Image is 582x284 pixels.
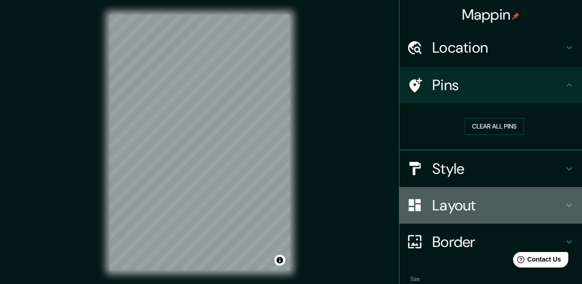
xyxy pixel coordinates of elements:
[410,275,420,283] label: Size
[399,224,582,260] div: Border
[432,76,564,94] h4: Pins
[432,196,564,214] h4: Layout
[432,160,564,178] h4: Style
[399,67,582,103] div: Pins
[274,255,285,266] button: Toggle attribution
[399,150,582,187] div: Style
[110,15,290,270] canvas: Map
[432,233,564,251] h4: Border
[462,5,520,24] h4: Mappin
[432,38,564,57] h4: Location
[399,187,582,224] div: Layout
[512,12,519,20] img: pin-icon.png
[399,29,582,66] div: Location
[465,118,524,135] button: Clear all pins
[501,248,572,274] iframe: Help widget launcher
